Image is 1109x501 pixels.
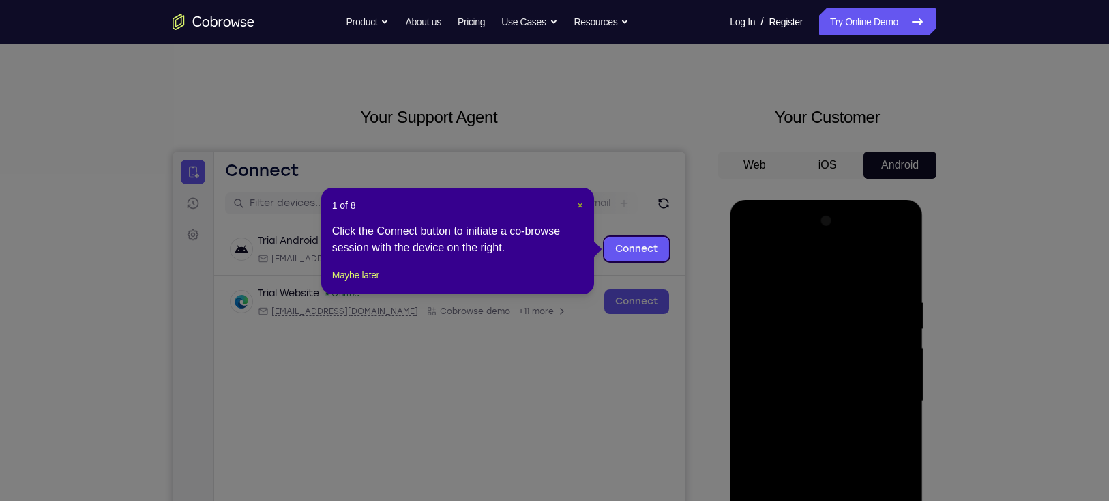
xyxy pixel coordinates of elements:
[187,84,222,95] div: Online
[760,14,763,30] span: /
[267,154,338,165] span: Cobrowse demo
[85,135,147,149] div: Trial Website
[432,138,497,162] a: Connect
[346,154,381,165] span: +11 more
[769,8,803,35] a: Register
[480,41,502,63] button: Refresh
[42,72,513,124] div: Open device details
[85,154,246,165] div: Email
[577,200,582,211] span: ×
[8,71,33,96] a: Settings
[501,8,557,35] button: Use Cases
[188,88,191,91] div: New devices found.
[53,8,127,30] h1: Connect
[346,102,384,113] span: +14 more
[332,267,379,283] button: Maybe later
[152,137,188,147] div: Online
[730,8,755,35] a: Log In
[458,8,485,35] a: Pricing
[413,45,438,59] label: Email
[332,223,583,256] div: Click the Connect button to initiate a co-browse session with the device on the right.
[173,14,254,30] a: Go to the home page
[254,154,338,165] div: App
[153,141,156,143] div: New devices found.
[77,45,249,59] input: Filter devices...
[819,8,936,35] a: Try Online Demo
[85,83,181,96] div: Trial Android Device
[99,154,246,165] span: web@example.com
[8,40,33,64] a: Sessions
[574,8,630,35] button: Resources
[8,8,33,33] a: Connect
[432,85,497,110] a: Connect
[271,45,314,59] label: demo_id
[346,8,389,35] button: Product
[577,199,582,212] button: Close Tour
[99,102,246,113] span: android@example.com
[236,411,319,438] button: 6-digit code
[332,199,356,212] span: 1 of 8
[267,102,338,113] span: Cobrowse.io
[42,124,513,177] div: Open device details
[405,8,441,35] a: About us
[85,102,246,113] div: Email
[254,102,338,113] div: App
